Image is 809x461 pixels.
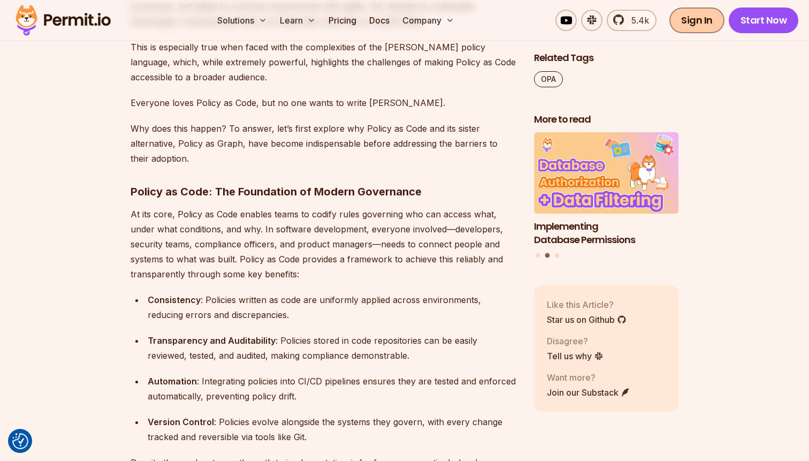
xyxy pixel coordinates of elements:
button: Solutions [213,10,271,31]
strong: Consistency [148,294,201,305]
a: Join our Substack [547,386,630,399]
img: Permit logo [11,2,116,39]
a: 5.4k [607,10,657,31]
strong: Version Control [148,417,214,427]
span: 5.4k [625,14,649,27]
img: Revisit consent button [12,433,28,449]
p: At its core, Policy as Code enables teams to codify rules governing who can access what, under wh... [131,207,517,282]
a: Implementing Database PermissionsImplementing Database Permissions [534,133,678,247]
button: Go to slide 1 [536,254,540,258]
p: Like this Article? [547,298,627,311]
p: Want more? [547,371,630,384]
a: Star us on Github [547,313,627,326]
li: 2 of 3 [534,133,678,247]
p: Why does this happen? To answer, let’s first explore why Policy as Code and its sister alternativ... [131,121,517,166]
div: Posts [534,133,678,260]
h2: Related Tags [534,51,678,65]
button: Learn [276,10,320,31]
a: OPA [534,71,563,87]
a: Pricing [324,10,361,31]
button: Company [398,10,459,31]
p: Everyone loves Policy as Code, but no one wants to write [PERSON_NAME]. [131,95,517,110]
h3: Implementing Database Permissions [534,220,678,247]
div: : Integrating policies into CI/CD pipelines ensures they are tested and enforced automatically, p... [148,374,517,404]
div: : Policies evolve alongside the systems they govern, with every change tracked and reversible via... [148,414,517,444]
div: : Policies stored in code repositories can be easily reviewed, tested, and audited, making compli... [148,333,517,363]
button: Consent Preferences [12,433,28,449]
a: Start Now [729,7,799,33]
div: : Policies written as code are uniformly applied across environments, reducing errors and discrep... [148,292,517,322]
strong: Transparency and Auditability [148,335,276,346]
strong: Policy as Code: The Foundation of Modern Governance [131,185,422,198]
a: Tell us why [547,350,604,362]
button: Go to slide 2 [545,253,550,258]
button: Go to slide 3 [555,254,559,258]
img: Implementing Database Permissions [534,133,678,214]
strong: Automation [148,376,197,387]
h2: More to read [534,113,678,126]
a: Sign In [669,7,724,33]
a: Docs [365,10,394,31]
p: Disagree? [547,335,604,347]
p: This is especially true when faced with the complexities of the [PERSON_NAME] policy language, wh... [131,40,517,85]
